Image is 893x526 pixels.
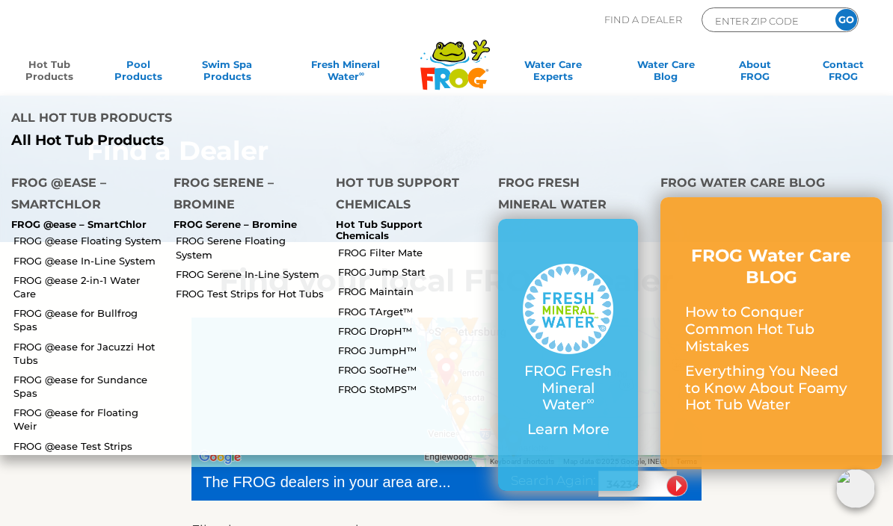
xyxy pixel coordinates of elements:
[338,383,487,396] a: FROG StoMPS™
[15,58,84,88] a: Hot TubProducts
[192,58,261,88] a: Swim SpaProducts
[523,421,613,439] p: Learn More
[13,340,162,367] a: FROG @ease for Jacuzzi Hot Tubs
[13,254,162,267] a: FROG @ease In-Line System
[338,246,487,259] a: FROG Filter Mate
[523,363,613,414] p: FROG Fresh Mineral Water
[809,58,878,88] a: ContactFROG
[498,172,638,219] h4: FROG Fresh Mineral Water
[586,394,594,407] sup: ∞
[494,58,612,88] a: Water CareExperts
[11,219,151,231] p: FROG @ease – SmartChlor
[338,305,487,318] a: FROG TArget™
[490,457,554,467] button: Keyboard shortcuts
[660,172,882,197] h4: FROG Water Care Blog
[714,12,814,29] input: Zip Code Form
[281,58,411,88] a: Fresh MineralWater∞
[13,306,162,333] a: FROG @ease for Bullfrog Spas
[666,475,688,497] input: Submit
[338,265,487,279] a: FROG Jump Start
[338,285,487,298] a: FROG Maintain
[685,363,857,414] p: Everything You Need to Know About Foamy Hot Tub Water
[604,7,682,32] p: Find A Dealer
[338,324,487,338] a: FROG DropH™
[338,363,487,377] a: FROG SooTHe™
[13,439,162,453] a: FROG @ease Test Strips
[523,264,613,446] a: FROG Fresh Mineral Water∞ Learn More
[11,172,151,219] h4: FROG @ease – SmartChlor
[195,448,245,467] a: Open this area in Google Maps (opens a new window)
[174,172,313,219] h4: FROG Serene – Bromine
[13,406,162,433] a: FROG @ease for Floating Weir
[176,287,325,300] a: FROG Test Strips for Hot Tubs
[104,58,173,88] a: PoolProducts
[336,218,423,242] a: Hot Tub Support Chemicals
[13,273,162,300] a: FROG @ease 2-in-1 Water Care
[685,245,857,422] a: FROG Water Care BLOG How to Conquer Common Hot Tub Mistakes Everything You Need to Know About Foa...
[720,58,789,88] a: AboutFROG
[685,304,857,355] p: How to Conquer Common Hot Tub Mistakes
[336,172,476,219] h4: Hot Tub Support Chemicals
[631,58,700,88] a: Water CareBlog
[685,245,857,290] h3: FROG Water Care BLOG
[174,219,313,231] p: FROG Serene – Bromine
[359,69,364,78] sup: ∞
[13,234,162,247] a: FROG @ease Floating System
[338,344,487,357] a: FROG JumpH™
[11,107,435,132] h4: All Hot Tub Products
[11,132,435,149] a: All Hot Tub Products
[176,234,325,261] a: FROG Serene Floating System
[835,9,857,31] input: GO
[203,471,452,493] div: The FROG dealers in your area are...
[836,469,875,508] img: openIcon
[195,448,245,467] img: Google
[176,267,325,281] a: FROG Serene In-Line System
[13,373,162,400] a: FROG @ease for Sundance Spas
